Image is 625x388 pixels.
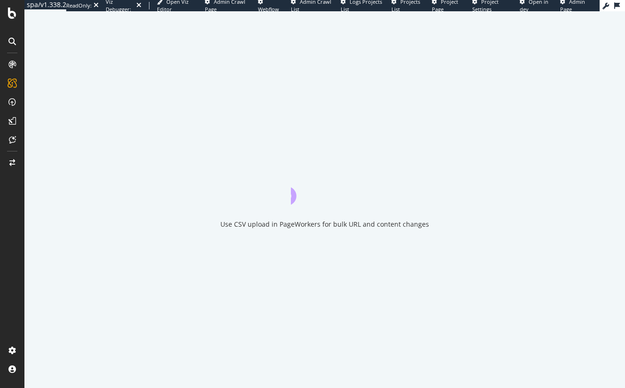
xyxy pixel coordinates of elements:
[66,2,92,9] div: ReadOnly:
[220,220,429,229] div: Use CSV upload in PageWorkers for bulk URL and content changes
[291,171,359,205] div: animation
[258,6,279,13] span: Webflow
